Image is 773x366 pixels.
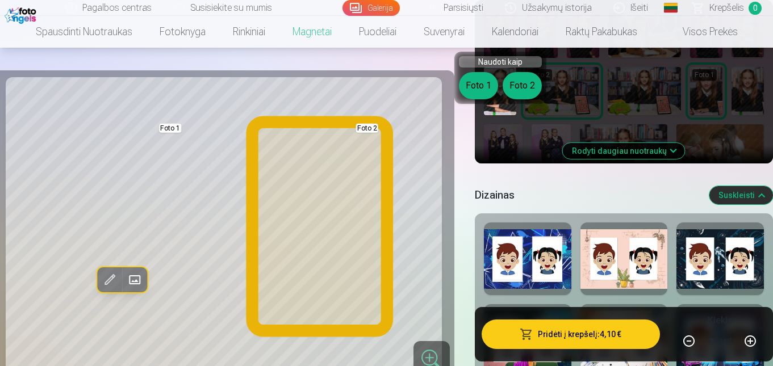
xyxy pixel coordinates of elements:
img: /fa2 [5,5,39,24]
a: Puodeliai [345,16,410,48]
h5: Kiekis [708,314,732,327]
button: Foto 2 [503,72,542,99]
button: Foto 1 [459,72,498,99]
a: Spausdinti nuotraukas [22,16,146,48]
button: Suskleisti [709,186,773,204]
button: Rodyti daugiau nuotraukų [563,143,685,159]
a: Magnetai [279,16,345,48]
a: Fotoknyga [146,16,219,48]
h6: Naudoti kaip [459,56,542,68]
a: Kalendoriai [478,16,552,48]
a: Visos prekės [651,16,751,48]
a: Suvenyrai [410,16,478,48]
span: Krepšelis [709,1,744,15]
span: 0 [749,2,762,15]
h5: Dizainas [475,187,700,203]
button: Pridėti į krepšelį:4,10 € [482,319,660,349]
div: vnt. [721,327,734,355]
a: Rinkiniai [219,16,279,48]
a: Raktų pakabukas [552,16,651,48]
